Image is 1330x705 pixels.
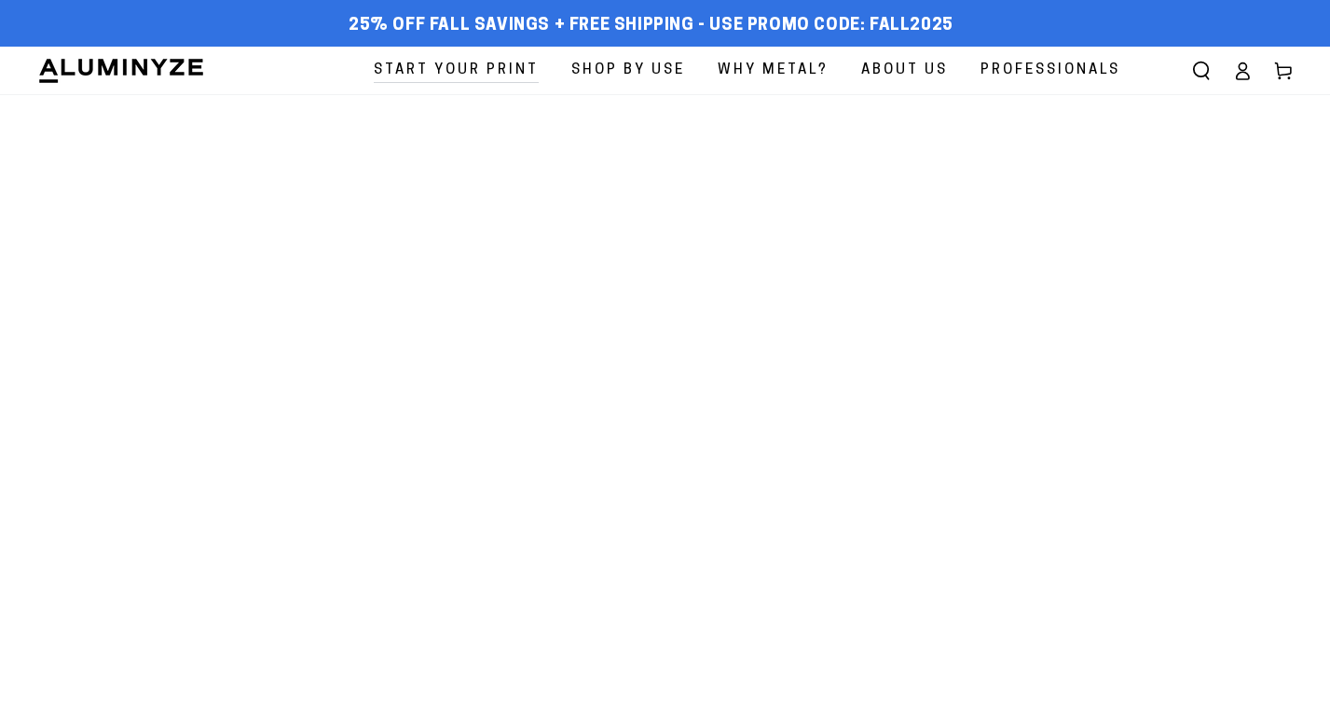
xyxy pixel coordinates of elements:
a: Professionals [967,47,1134,94]
span: About Us [861,58,948,83]
span: Start Your Print [374,58,539,83]
a: Shop By Use [557,47,699,94]
a: About Us [847,47,962,94]
img: Aluminyze [37,57,205,85]
span: 25% off FALL Savings + Free Shipping - Use Promo Code: FALL2025 [349,16,953,36]
span: Shop By Use [571,58,685,83]
summary: Search our site [1181,50,1222,91]
a: Start Your Print [360,47,553,94]
a: Why Metal? [704,47,843,94]
span: Professionals [980,58,1120,83]
span: Why Metal? [718,58,829,83]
